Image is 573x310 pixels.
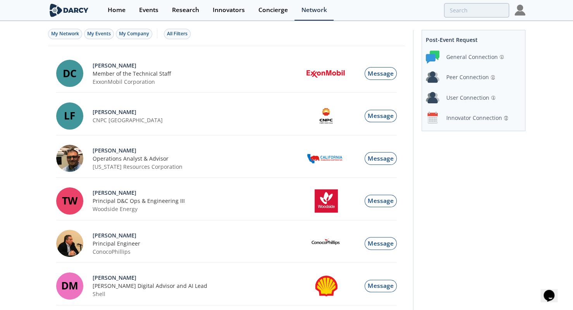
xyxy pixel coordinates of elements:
[93,78,299,86] div: ExxonMobil Corporation
[84,29,114,39] button: My Events
[368,196,394,205] span: Message
[446,73,489,81] div: Peer Connection
[56,187,83,215] div: TW
[504,116,508,120] img: information.svg
[48,3,90,17] img: logo-wide.svg
[56,230,83,257] img: baf7c4cf-7b02-4813-82b2-3d0fe50c647a
[315,189,338,213] img: Woodside Energy
[172,7,199,13] div: Research
[93,248,299,256] div: ConocoPhillips
[51,30,79,37] span: My Network
[491,75,495,80] img: information.svg
[108,7,126,13] div: Home
[93,189,299,197] div: View Profile
[164,29,191,39] button: All Filters
[368,154,394,163] span: Message
[167,30,188,37] div: All Filters
[365,280,397,293] button: Message
[93,282,299,290] div: [PERSON_NAME] Digital Advisor and AI Lead
[93,61,299,69] div: View Profile
[315,104,338,128] img: CNPC USA
[368,239,394,248] span: Message
[514,5,525,16] img: Profile
[93,239,299,248] div: Principal Engineer
[258,7,288,13] div: Concierge
[491,96,496,100] img: information.svg
[56,60,83,87] div: DC
[446,94,489,102] div: User Connection
[315,274,338,298] img: Shell
[500,55,504,59] img: information.svg
[368,281,394,290] span: Message
[119,30,149,37] span: My Company
[48,29,82,39] button: My Network
[93,205,299,213] div: Woodside Energy
[446,53,498,61] div: General Connection
[368,69,394,78] span: Message
[446,114,502,122] div: Innovator Connection
[444,3,509,17] input: Advanced Search
[93,69,299,78] div: Member of the Technical Staff
[139,7,158,13] div: Events
[93,116,299,124] div: CNPC [GEOGRAPHIC_DATA]
[56,272,83,300] div: DM
[56,102,83,130] div: LF
[93,197,299,205] div: Principal D&C Ops & Engineering III
[93,290,299,298] div: Shell
[306,69,346,78] img: ExxonMobil Corporation
[309,234,343,253] img: ConocoPhillips
[93,163,299,171] div: [US_STATE] Resources Corporation
[365,195,397,208] button: Message
[306,152,346,164] img: California Resources Corporation
[87,30,111,37] span: My Events
[365,67,397,80] button: Message
[365,110,397,123] button: Message
[116,29,152,39] button: My Company
[93,231,299,239] div: View Profile
[213,7,245,13] div: Innovators
[301,7,327,13] div: Network
[93,108,299,116] div: View Profile
[93,146,299,154] div: View Profile
[540,279,565,302] iframe: chat widget
[365,152,397,165] button: Message
[93,154,299,163] div: Operations Analyst & Advisor
[368,111,394,120] span: Message
[56,145,83,172] img: 1PfzTec9RKuEZYxwCfCC
[93,274,299,282] div: View Profile
[426,33,521,47] div: Post-Event Request
[365,237,397,250] button: Message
